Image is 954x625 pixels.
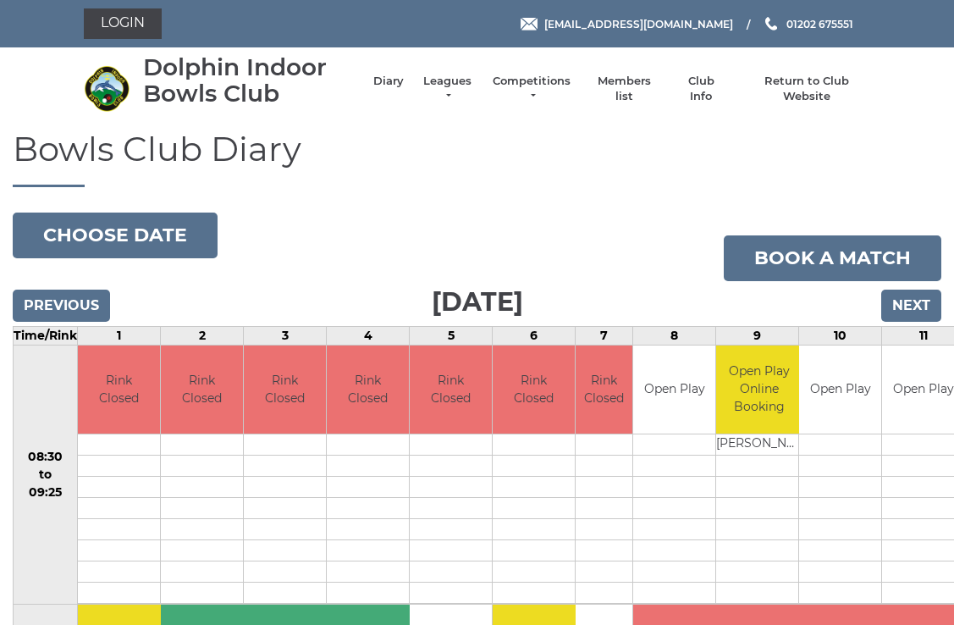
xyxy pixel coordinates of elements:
td: [PERSON_NAME] [716,434,802,456]
input: Next [881,290,941,322]
td: 3 [244,326,327,345]
h1: Bowls Club Diary [13,130,941,187]
td: 10 [799,326,882,345]
td: 6 [493,326,576,345]
td: 9 [716,326,799,345]
input: Previous [13,290,110,322]
img: Dolphin Indoor Bowls Club [84,65,130,112]
div: Dolphin Indoor Bowls Club [143,54,356,107]
a: Competitions [491,74,572,104]
td: Open Play Online Booking [716,346,802,434]
td: 7 [576,326,633,345]
td: Rink Closed [576,346,632,434]
td: Rink Closed [327,346,409,434]
a: Diary [373,74,404,89]
td: Rink Closed [161,346,243,434]
span: [EMAIL_ADDRESS][DOMAIN_NAME] [544,17,733,30]
a: Members list [589,74,659,104]
td: 5 [410,326,493,345]
button: Choose date [13,213,218,258]
a: Leagues [421,74,474,104]
td: 08:30 to 09:25 [14,345,78,605]
a: Email [EMAIL_ADDRESS][DOMAIN_NAME] [521,16,733,32]
td: Open Play [799,346,881,434]
td: Rink Closed [78,346,160,434]
a: Login [84,8,162,39]
td: 8 [633,326,716,345]
td: Rink Closed [244,346,326,434]
td: Rink Closed [493,346,575,434]
td: 2 [161,326,244,345]
a: Club Info [676,74,725,104]
a: Book a match [724,235,941,281]
img: Phone us [765,17,777,30]
span: 01202 675551 [786,17,853,30]
img: Email [521,18,538,30]
td: Rink Closed [410,346,492,434]
td: 4 [327,326,410,345]
td: Time/Rink [14,326,78,345]
a: Phone us 01202 675551 [763,16,853,32]
a: Return to Club Website [742,74,870,104]
td: Open Play [633,346,715,434]
td: 1 [78,326,161,345]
